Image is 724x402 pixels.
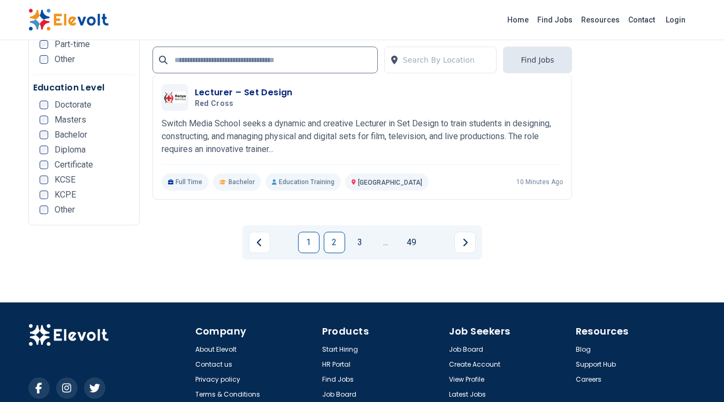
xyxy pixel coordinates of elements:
input: Bachelor [40,131,48,139]
a: Latest Jobs [449,390,486,399]
span: Bachelor [228,178,255,186]
span: KCPE [55,191,76,199]
span: Doctorate [55,101,92,109]
input: Certificate [40,161,48,169]
a: Terms & Conditions [195,390,260,399]
a: Red crossLecturer – Set DesignRed crossSwitch Media School seeks a dynamic and creative Lecturer ... [162,84,563,191]
a: HR Portal [322,360,350,369]
a: Next page [454,232,476,253]
a: Page 3 [349,232,371,253]
a: Home [503,11,533,28]
h5: Education Level [33,81,135,94]
a: Start Hiring [322,345,358,354]
a: Blog [576,345,591,354]
img: Elevolt [28,9,109,31]
p: Education Training [265,173,341,191]
a: Previous page [249,232,270,253]
button: Find Jobs [503,47,571,73]
a: Contact [624,11,659,28]
h4: Job Seekers [449,324,569,339]
span: Other [55,206,75,214]
span: Bachelor [55,131,87,139]
a: Careers [576,375,601,384]
h4: Resources [576,324,696,339]
img: Red cross [164,92,186,103]
span: Part-time [55,40,90,49]
a: Jump forward [375,232,397,253]
a: Contact us [195,360,232,369]
span: Diploma [55,146,86,154]
span: KCSE [55,176,75,184]
ul: Pagination [249,232,476,253]
a: View Profile [449,375,484,384]
a: Find Jobs [322,375,354,384]
input: KCPE [40,191,48,199]
p: Full Time [162,173,209,191]
h4: Company [195,324,316,339]
img: Elevolt [28,324,109,346]
p: 10 minutes ago [516,178,563,186]
a: Create Account [449,360,500,369]
input: Doctorate [40,101,48,109]
span: Masters [55,116,86,124]
a: Resources [577,11,624,28]
a: Support Hub [576,360,616,369]
h3: Lecturer – Set Design [195,86,293,99]
a: Page 1 is your current page [298,232,319,253]
h4: Products [322,324,443,339]
a: Job Board [449,345,483,354]
a: Login [659,9,692,31]
span: [GEOGRAPHIC_DATA] [358,179,422,186]
span: Certificate [55,161,93,169]
a: Page 49 [401,232,422,253]
a: Privacy policy [195,375,240,384]
input: KCSE [40,176,48,184]
input: Other [40,55,48,64]
span: Red cross [195,99,234,109]
a: Page 2 [324,232,345,253]
p: Switch Media School seeks a dynamic and creative Lecturer in Set Design to train students in desi... [162,117,563,156]
input: Other [40,206,48,214]
input: Part-time [40,40,48,49]
input: Masters [40,116,48,124]
a: About Elevolt [195,345,237,354]
span: Other [55,55,75,64]
a: Job Board [322,390,356,399]
input: Diploma [40,146,48,154]
iframe: Chat Widget [670,351,724,402]
a: Find Jobs [533,11,577,28]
